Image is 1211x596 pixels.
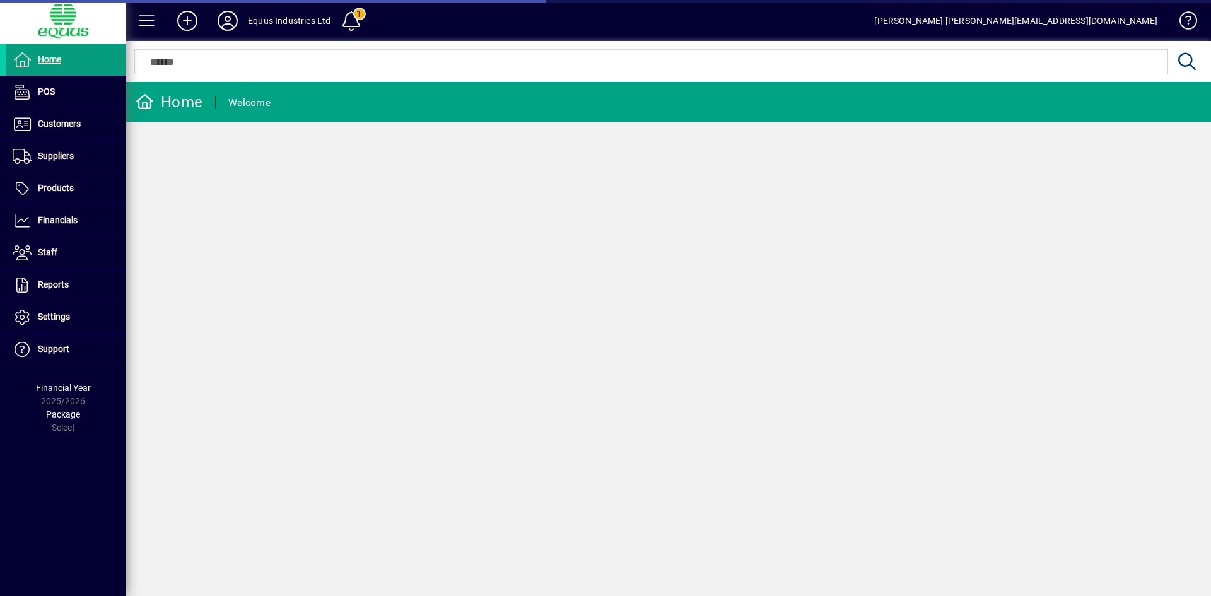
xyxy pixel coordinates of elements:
[6,141,126,172] a: Suppliers
[6,301,126,333] a: Settings
[136,92,202,112] div: Home
[6,334,126,365] a: Support
[248,11,331,31] div: Equus Industries Ltd
[167,9,208,32] button: Add
[38,151,74,161] span: Suppliers
[6,237,126,269] a: Staff
[6,205,126,237] a: Financials
[38,183,74,193] span: Products
[38,279,69,289] span: Reports
[38,344,69,354] span: Support
[6,173,126,204] a: Products
[38,215,78,225] span: Financials
[6,269,126,301] a: Reports
[38,119,81,129] span: Customers
[38,312,70,322] span: Settings
[38,54,61,64] span: Home
[6,108,126,140] a: Customers
[208,9,248,32] button: Profile
[38,247,57,257] span: Staff
[6,76,126,108] a: POS
[46,409,80,419] span: Package
[1170,3,1195,44] a: Knowledge Base
[228,93,271,113] div: Welcome
[38,86,55,96] span: POS
[874,11,1157,31] div: [PERSON_NAME] [PERSON_NAME][EMAIL_ADDRESS][DOMAIN_NAME]
[36,383,91,393] span: Financial Year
